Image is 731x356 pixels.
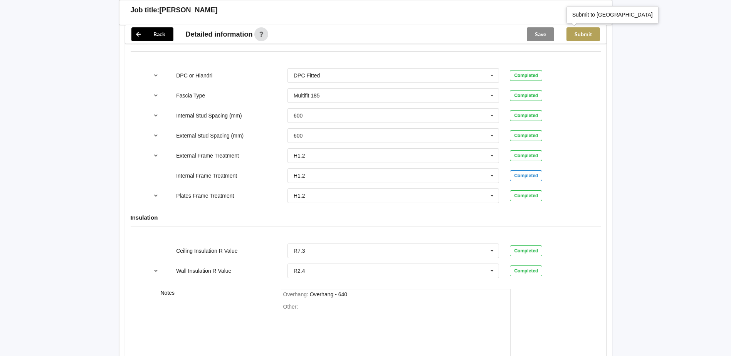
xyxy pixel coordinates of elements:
div: DPC Fitted [294,73,320,78]
button: reference-toggle [148,149,163,163]
button: reference-toggle [148,109,163,123]
button: Submit [566,27,600,41]
span: Overhang : [283,291,310,297]
label: DPC or Hiandri [176,72,212,79]
div: Overhang [310,291,347,297]
h4: Insulation [131,214,601,221]
label: Internal Frame Treatment [176,173,237,179]
button: reference-toggle [148,189,163,203]
button: reference-toggle [148,264,163,278]
div: Completed [510,70,542,81]
label: Ceiling Insulation R Value [176,248,237,254]
button: Back [131,27,173,41]
span: Detailed information [186,31,253,38]
div: R7.3 [294,248,305,254]
div: Multifit 185 [294,93,320,98]
div: Completed [510,90,542,101]
div: Completed [510,190,542,201]
div: Completed [510,170,542,181]
button: reference-toggle [148,129,163,143]
button: reference-toggle [148,89,163,102]
label: Fascia Type [176,92,205,99]
div: Completed [510,150,542,161]
h3: Job title: [131,6,160,15]
span: Other: [283,304,298,310]
button: reference-toggle [148,69,163,82]
label: Plates Frame Treatment [176,193,234,199]
div: Completed [510,110,542,121]
div: H1.2 [294,173,305,178]
div: Completed [510,245,542,256]
div: Completed [510,130,542,141]
div: 600 [294,113,302,118]
div: H1.2 [294,193,305,198]
label: External Stud Spacing (mm) [176,133,244,139]
label: External Frame Treatment [176,153,239,159]
div: 600 [294,133,302,138]
div: Submit to [GEOGRAPHIC_DATA] [572,11,653,18]
label: Internal Stud Spacing (mm) [176,113,242,119]
div: R2.4 [294,268,305,274]
div: Completed [510,265,542,276]
h3: [PERSON_NAME] [160,6,218,15]
div: H1.2 [294,153,305,158]
label: Wall Insulation R Value [176,268,231,274]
